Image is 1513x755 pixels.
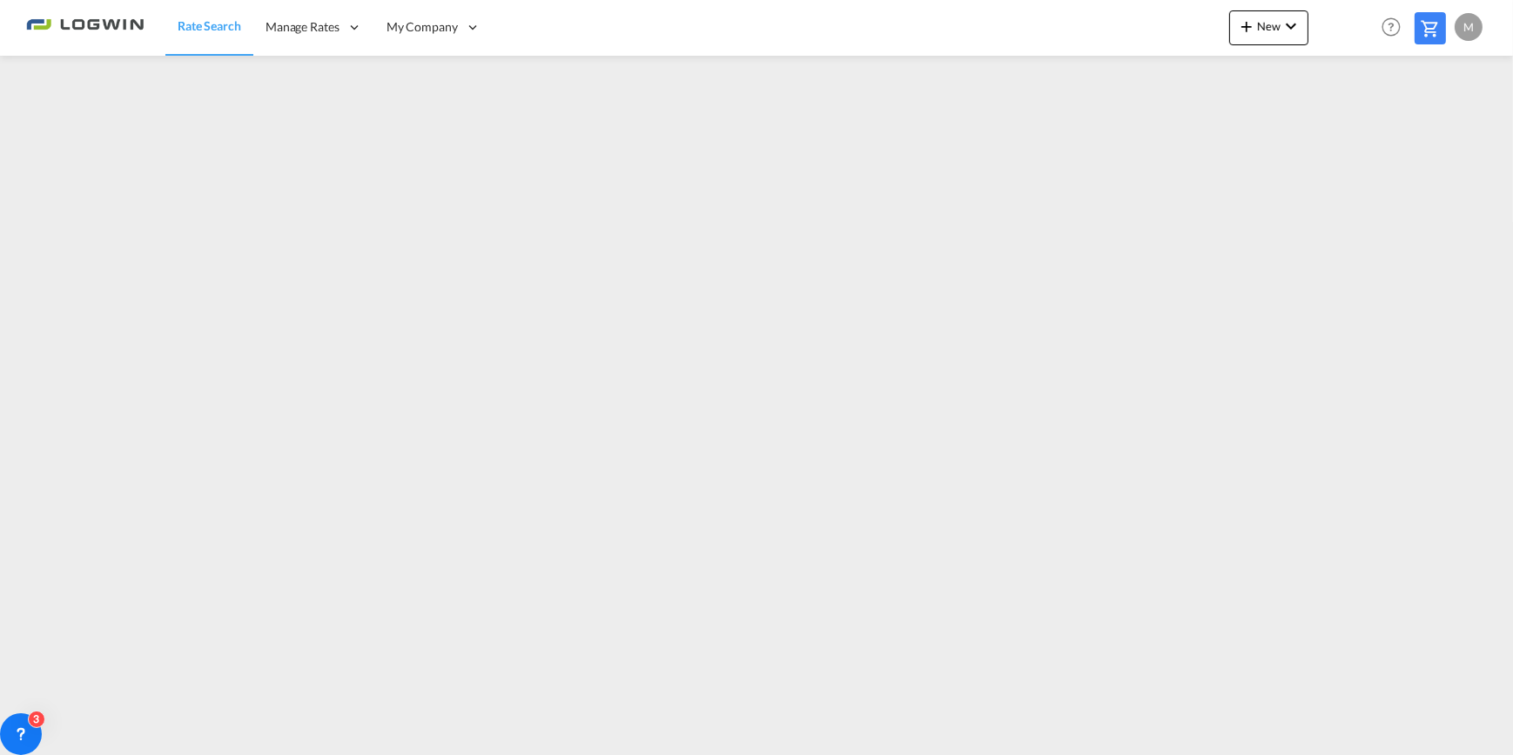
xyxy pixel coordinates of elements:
[1236,16,1257,37] md-icon: icon-plus 400-fg
[1376,12,1415,44] div: Help
[1281,16,1301,37] md-icon: icon-chevron-down
[1455,13,1483,41] div: M
[178,18,241,33] span: Rate Search
[266,18,340,36] span: Manage Rates
[1229,10,1308,45] button: icon-plus 400-fgNewicon-chevron-down
[1376,12,1406,42] span: Help
[387,18,458,36] span: My Company
[1236,19,1301,33] span: New
[26,8,144,47] img: 2761ae10d95411efa20a1f5e0282d2d7.png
